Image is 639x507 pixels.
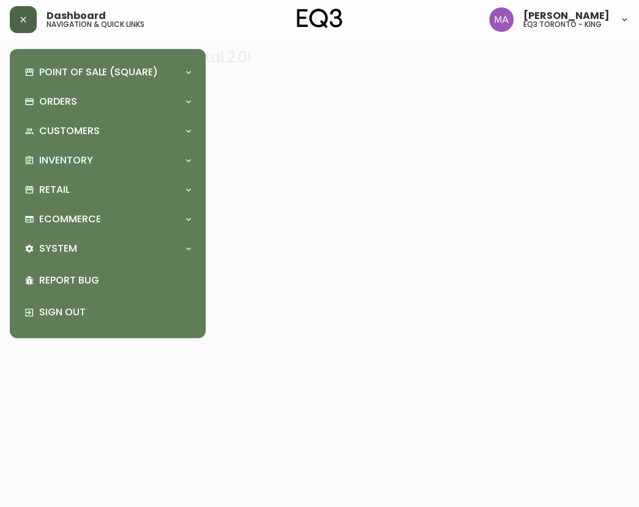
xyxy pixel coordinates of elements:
img: 4f0989f25cbf85e7eb2537583095d61e [489,7,514,32]
p: Report Bug [39,274,191,287]
p: Sign Out [39,306,191,319]
p: Orders [39,95,77,108]
img: logo [297,9,342,28]
p: Inventory [39,154,93,167]
p: Customers [39,124,100,138]
h5: eq3 toronto - king [523,21,602,28]
p: System [39,242,77,255]
span: Dashboard [47,11,106,21]
div: Customers [20,118,196,145]
div: System [20,235,196,262]
h5: navigation & quick links [47,21,144,28]
p: Ecommerce [39,212,101,226]
div: Sign Out [20,296,196,328]
div: Inventory [20,147,196,174]
div: Orders [20,88,196,115]
p: Point of Sale (Square) [39,66,158,79]
p: Retail [39,183,70,197]
div: Retail [20,176,196,203]
div: Point of Sale (Square) [20,59,196,86]
div: Report Bug [20,265,196,296]
div: Ecommerce [20,206,196,233]
span: [PERSON_NAME] [523,11,610,21]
